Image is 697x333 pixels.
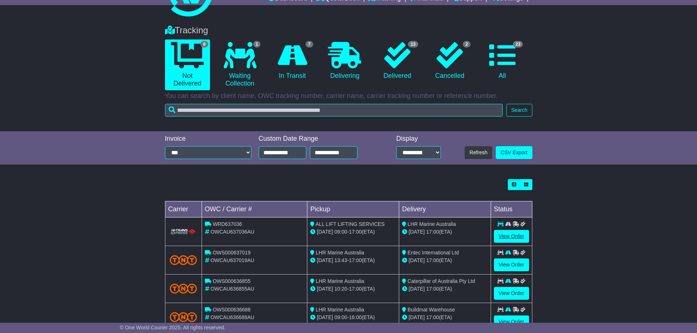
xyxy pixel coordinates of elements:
[322,39,367,83] a: Delivering
[399,201,491,217] td: Delivery
[213,250,251,256] span: OWS000637019
[217,39,262,90] a: 1 Waiting Collection
[165,92,532,100] p: You can search by client name, OWC tracking number, carrier name, carrier tracking number or refe...
[426,286,439,292] span: 17:00
[402,314,488,321] div: (ETA)
[165,135,251,143] div: Invoice
[317,229,333,235] span: [DATE]
[408,250,459,256] span: Entec International Ltd
[316,250,364,256] span: LHR Marine Australia
[310,257,396,264] div: - (ETA)
[409,314,425,320] span: [DATE]
[491,201,532,217] td: Status
[349,314,362,320] span: 16:00
[334,314,347,320] span: 09:00
[409,286,425,292] span: [DATE]
[316,307,364,313] span: LHR Marine Australia
[494,287,529,300] a: View Order
[496,146,532,159] a: CSV Export
[165,39,210,90] a: 8 Not Delivered
[161,25,536,36] div: Tracking
[317,314,333,320] span: [DATE]
[270,39,315,83] a: 7 In Transit
[409,257,425,263] span: [DATE]
[306,41,313,48] span: 7
[480,39,525,83] a: 23 All
[494,315,529,328] a: View Order
[494,258,529,271] a: View Order
[349,257,362,263] span: 17:00
[408,41,418,48] span: 13
[427,39,472,83] a: 2 Cancelled
[513,41,523,48] span: 23
[334,229,347,235] span: 09:00
[402,228,488,236] div: (ETA)
[316,278,364,284] span: LHR Marine Australia
[210,229,254,235] span: OWCAU637036AU
[402,285,488,293] div: (ETA)
[402,257,488,264] div: (ETA)
[213,221,242,227] span: WRD637036
[213,278,251,284] span: OWS000636855
[375,39,420,83] a: 13 Delivered
[317,286,333,292] span: [DATE]
[120,325,226,330] span: © One World Courier 2025. All rights reserved.
[506,104,532,117] button: Search
[310,285,396,293] div: - (ETA)
[494,230,529,243] a: View Order
[426,229,439,235] span: 17:00
[349,229,362,235] span: 17:00
[465,146,492,159] button: Refresh
[210,257,254,263] span: OWCAU637019AU
[253,41,261,48] span: 1
[259,135,376,143] div: Custom Date Range
[315,221,385,227] span: ALL LIFT LIFTING SERVICES
[170,312,197,322] img: TNT_Domestic.png
[396,135,441,143] div: Display
[310,314,396,321] div: - (ETA)
[170,228,197,235] img: HiTrans.png
[201,41,208,48] span: 8
[408,307,455,313] span: Buildmat Warehouse
[317,257,333,263] span: [DATE]
[409,229,425,235] span: [DATE]
[408,278,475,284] span: Caterpillar of Australia Pty Ltd
[202,201,307,217] td: OWC / Carrier #
[349,286,362,292] span: 17:00
[213,307,251,313] span: OWS000636688
[210,314,254,320] span: OWCAU636688AU
[334,286,347,292] span: 10:20
[426,314,439,320] span: 17:00
[310,228,396,236] div: - (ETA)
[307,201,399,217] td: Pickup
[426,257,439,263] span: 17:00
[334,257,347,263] span: 13:43
[210,286,254,292] span: OWCAU636855AU
[463,41,471,48] span: 2
[170,284,197,294] img: TNT_Domestic.png
[408,221,456,227] span: LHR Marine Australia
[170,255,197,265] img: TNT_Domestic.png
[165,201,202,217] td: Carrier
